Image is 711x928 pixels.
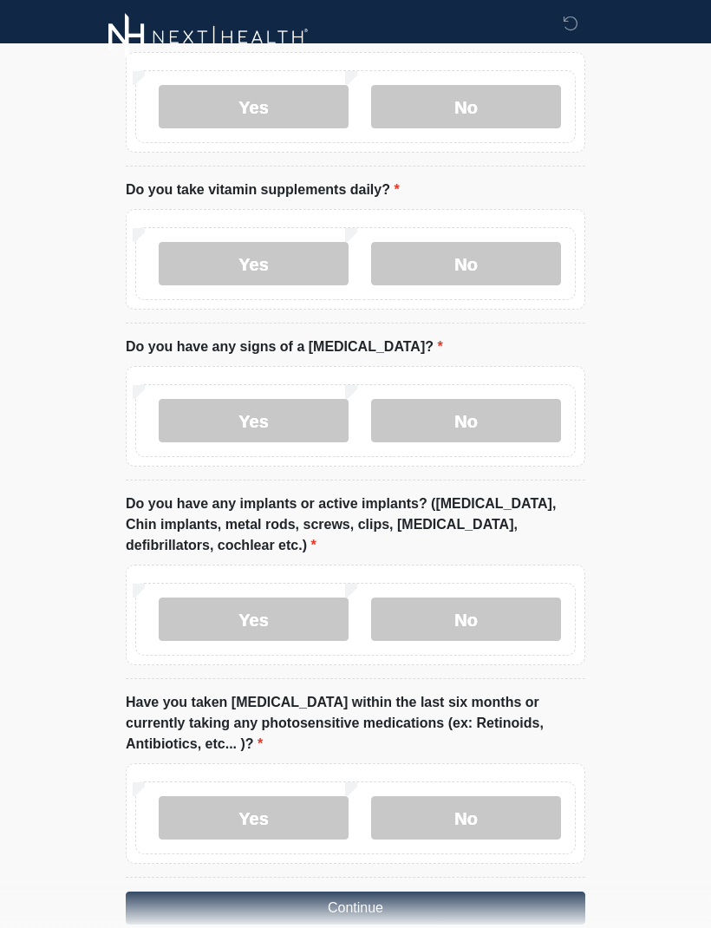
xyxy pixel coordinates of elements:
[126,692,585,755] label: Have you taken [MEDICAL_DATA] within the last six months or currently taking any photosensitive m...
[371,85,561,128] label: No
[126,493,585,556] label: Do you have any implants or active implants? ([MEDICAL_DATA], Chin implants, metal rods, screws, ...
[159,399,349,442] label: Yes
[159,598,349,641] label: Yes
[371,399,561,442] label: No
[126,180,400,200] label: Do you take vitamin supplements daily?
[159,796,349,840] label: Yes
[126,337,443,357] label: Do you have any signs of a [MEDICAL_DATA]?
[126,892,585,925] button: Continue
[108,13,309,61] img: Next-Health Logo
[371,242,561,285] label: No
[371,598,561,641] label: No
[371,796,561,840] label: No
[159,85,349,128] label: Yes
[159,242,349,285] label: Yes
